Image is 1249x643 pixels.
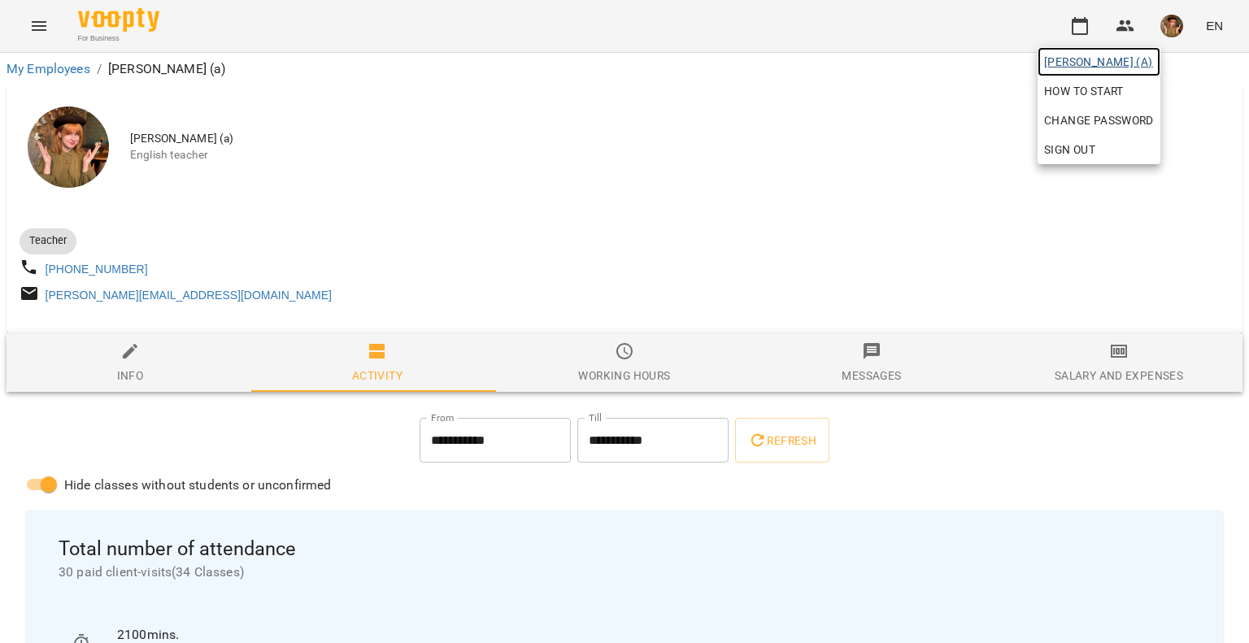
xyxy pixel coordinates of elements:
span: Sign Out [1044,140,1095,159]
span: Change Password [1044,111,1154,130]
span: How to start [1044,81,1124,101]
a: How to start [1038,76,1130,106]
a: [PERSON_NAME] (а) [1038,47,1160,76]
span: [PERSON_NAME] (а) [1044,52,1154,72]
a: Change Password [1038,106,1160,135]
button: Sign Out [1038,135,1160,164]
